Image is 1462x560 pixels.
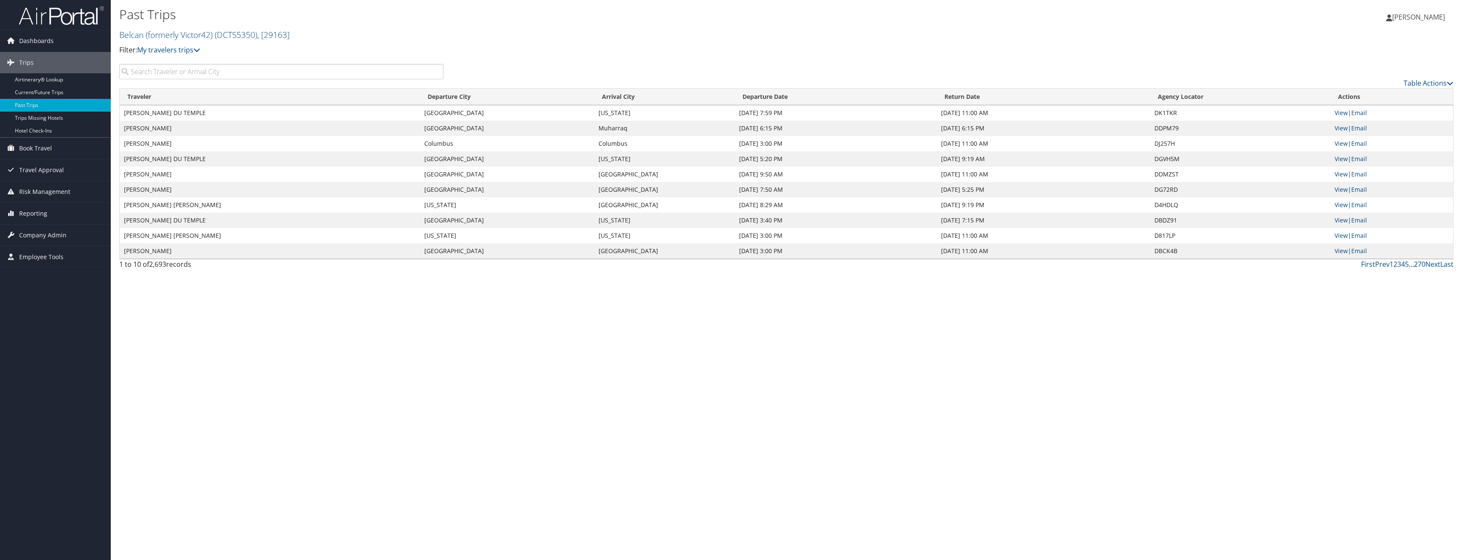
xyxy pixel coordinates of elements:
[119,64,443,79] input: Search Traveler or Arrival City
[735,228,937,243] td: [DATE] 3:00 PM
[19,6,104,26] img: airportal-logo.png
[215,29,257,40] span: ( DCTS5350 )
[594,136,735,151] td: Columbus
[120,182,420,197] td: [PERSON_NAME]
[1330,89,1453,105] th: Actions
[937,197,1150,213] td: [DATE] 9:19 PM
[1330,228,1453,243] td: |
[1392,12,1445,22] span: [PERSON_NAME]
[1150,151,1330,167] td: DGVH5M
[120,228,420,243] td: [PERSON_NAME] [PERSON_NAME]
[1330,151,1453,167] td: |
[120,151,420,167] td: [PERSON_NAME] DU TEMPLE
[19,138,52,159] span: Book Travel
[937,151,1150,167] td: [DATE] 9:19 AM
[1405,260,1409,269] a: 5
[420,182,594,197] td: [GEOGRAPHIC_DATA]
[120,167,420,182] td: [PERSON_NAME]
[120,105,420,121] td: [PERSON_NAME] DU TEMPLE
[1150,182,1330,197] td: DG72RD
[1330,243,1453,259] td: |
[149,260,166,269] span: 2,693
[120,89,420,105] th: Traveler: activate to sort column ascending
[937,213,1150,228] td: [DATE] 7:15 PM
[594,105,735,121] td: [US_STATE]
[1351,124,1367,132] a: Email
[19,52,34,73] span: Trips
[735,136,937,151] td: [DATE] 3:00 PM
[19,30,54,52] span: Dashboards
[1351,216,1367,224] a: Email
[1335,139,1348,147] a: View
[937,228,1150,243] td: [DATE] 11:00 AM
[735,151,937,167] td: [DATE] 5:20 PM
[1397,260,1401,269] a: 3
[1335,216,1348,224] a: View
[1386,4,1453,30] a: [PERSON_NAME]
[1330,167,1453,182] td: |
[594,197,735,213] td: [GEOGRAPHIC_DATA]
[1401,260,1405,269] a: 4
[1335,185,1348,193] a: View
[120,121,420,136] td: [PERSON_NAME]
[1375,260,1390,269] a: Prev
[1361,260,1375,269] a: First
[119,29,290,40] a: Belcan (formerly Victor42)
[19,225,66,246] span: Company Admin
[1330,197,1453,213] td: |
[420,213,594,228] td: [GEOGRAPHIC_DATA]
[594,213,735,228] td: [US_STATE]
[420,89,594,105] th: Departure City: activate to sort column ascending
[420,136,594,151] td: Columbus
[594,121,735,136] td: Muharraq
[735,167,937,182] td: [DATE] 9:50 AM
[420,121,594,136] td: [GEOGRAPHIC_DATA]
[1330,121,1453,136] td: |
[420,167,594,182] td: [GEOGRAPHIC_DATA]
[1150,136,1330,151] td: DJ257H
[735,197,937,213] td: [DATE] 8:29 AM
[1390,260,1393,269] a: 1
[420,197,594,213] td: [US_STATE]
[937,89,1150,105] th: Return Date: activate to sort column ascending
[257,29,290,40] span: , [ 29163 ]
[1150,105,1330,121] td: DK1TKR
[1330,105,1453,121] td: |
[937,105,1150,121] td: [DATE] 11:00 AM
[735,121,937,136] td: [DATE] 6:15 PM
[1414,260,1425,269] a: 270
[1351,231,1367,240] a: Email
[735,243,937,259] td: [DATE] 3:00 PM
[420,228,594,243] td: [US_STATE]
[594,89,735,105] th: Arrival City: activate to sort column ascending
[1335,170,1348,178] a: View
[1335,201,1348,209] a: View
[735,213,937,228] td: [DATE] 3:40 PM
[1150,89,1330,105] th: Agency Locator: activate to sort column ascending
[420,151,594,167] td: [GEOGRAPHIC_DATA]
[1335,247,1348,255] a: View
[1335,231,1348,240] a: View
[119,259,443,274] div: 1 to 10 of records
[120,213,420,228] td: [PERSON_NAME] DU TEMPLE
[1440,260,1453,269] a: Last
[937,182,1150,197] td: [DATE] 5:25 PM
[1150,197,1330,213] td: D4HDLQ
[119,6,1009,23] h1: Past Trips
[1150,213,1330,228] td: DBDZ91
[1351,170,1367,178] a: Email
[937,136,1150,151] td: [DATE] 11:00 AM
[1351,185,1367,193] a: Email
[1150,121,1330,136] td: DDPM79
[19,246,63,268] span: Employee Tools
[937,167,1150,182] td: [DATE] 11:00 AM
[120,243,420,259] td: [PERSON_NAME]
[19,159,64,181] span: Travel Approval
[594,228,735,243] td: [US_STATE]
[119,45,1009,56] p: Filter:
[735,105,937,121] td: [DATE] 7:59 PM
[735,182,937,197] td: [DATE] 7:50 AM
[594,182,735,197] td: [GEOGRAPHIC_DATA]
[1351,109,1367,117] a: Email
[594,167,735,182] td: [GEOGRAPHIC_DATA]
